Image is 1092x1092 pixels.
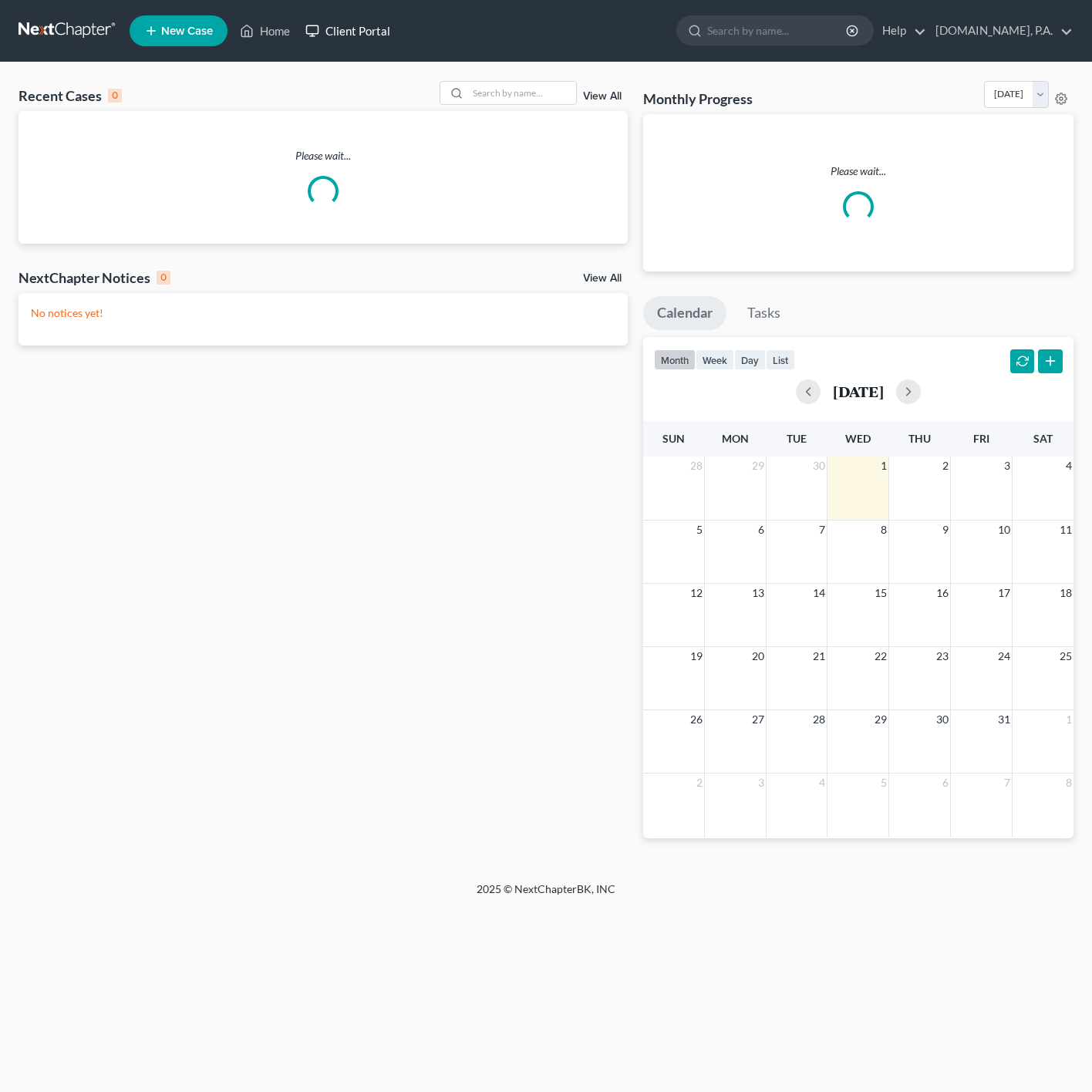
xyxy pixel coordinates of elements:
[996,647,1012,666] span: 24
[722,432,749,445] span: Mon
[996,710,1012,729] span: 31
[1033,432,1053,445] span: Sat
[935,710,950,729] span: 30
[845,432,871,445] span: Wed
[468,82,576,104] input: Search by name...
[1058,584,1073,602] span: 18
[941,457,950,475] span: 2
[935,647,950,666] span: 23
[696,349,734,370] button: week
[734,349,766,370] button: day
[31,305,615,321] p: No notices yet!
[787,432,807,445] span: Tue
[757,521,766,539] span: 6
[662,432,685,445] span: Sun
[750,457,766,475] span: 29
[695,521,704,539] span: 5
[1058,521,1073,539] span: 11
[941,773,950,792] span: 6
[1064,773,1073,792] span: 8
[643,296,726,330] a: Calendar
[941,521,950,539] span: 9
[1064,457,1073,475] span: 4
[108,89,122,103] div: 0
[1003,457,1012,475] span: 3
[1064,710,1073,729] span: 1
[232,17,298,45] a: Home
[19,86,122,105] div: Recent Cases
[873,584,888,602] span: 15
[298,17,398,45] a: Client Portal
[996,521,1012,539] span: 10
[811,710,827,729] span: 28
[583,273,622,284] a: View All
[996,584,1012,602] span: 17
[733,296,794,330] a: Tasks
[757,773,766,792] span: 3
[879,773,888,792] span: 5
[879,521,888,539] span: 8
[973,432,989,445] span: Fri
[873,710,888,729] span: 29
[750,710,766,729] span: 27
[157,271,170,285] div: 0
[811,584,827,602] span: 14
[19,148,628,163] p: Please wait...
[654,349,696,370] button: month
[833,383,884,399] h2: [DATE]
[643,89,753,108] h3: Monthly Progress
[873,647,888,666] span: 22
[817,521,827,539] span: 7
[1003,773,1012,792] span: 7
[811,457,827,475] span: 30
[935,584,950,602] span: 16
[908,432,931,445] span: Thu
[583,91,622,102] a: View All
[811,647,827,666] span: 21
[106,881,986,909] div: 2025 © NextChapterBK, INC
[750,584,766,602] span: 13
[19,268,170,287] div: NextChapter Notices
[656,163,1061,179] p: Please wait...
[689,584,704,602] span: 12
[707,16,848,45] input: Search by name...
[689,647,704,666] span: 19
[875,17,926,45] a: Help
[1058,647,1073,666] span: 25
[161,25,213,37] span: New Case
[879,457,888,475] span: 1
[928,17,1073,45] a: [DOMAIN_NAME], P.A.
[817,773,827,792] span: 4
[750,647,766,666] span: 20
[689,710,704,729] span: 26
[689,457,704,475] span: 28
[766,349,795,370] button: list
[695,773,704,792] span: 2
